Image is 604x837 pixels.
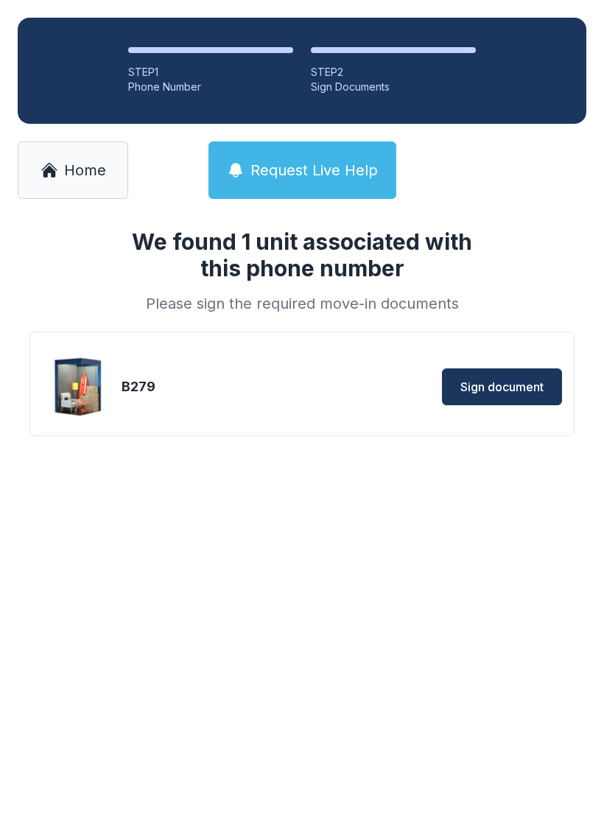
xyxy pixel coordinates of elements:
div: STEP 1 [128,65,293,80]
span: Sign document [460,378,544,396]
div: STEP 2 [311,65,476,80]
div: Sign Documents [311,80,476,94]
div: Phone Number [128,80,293,94]
span: Request Live Help [250,160,378,181]
div: B279 [122,377,298,397]
div: Please sign the required move-in documents [113,293,491,314]
h1: We found 1 unit associated with this phone number [113,228,491,281]
span: Home [64,160,106,181]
